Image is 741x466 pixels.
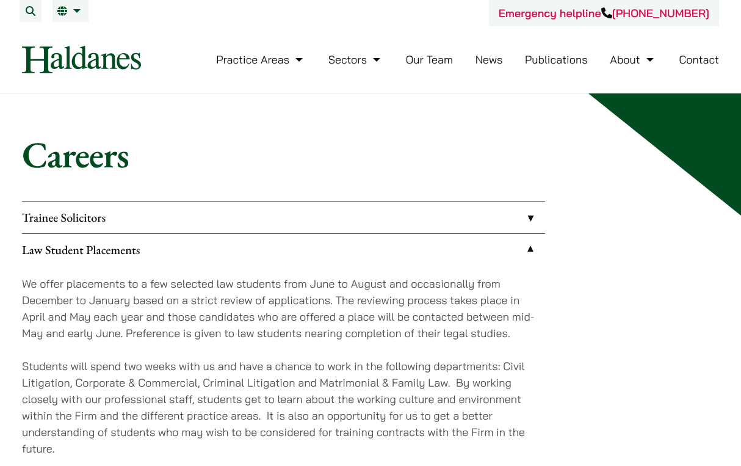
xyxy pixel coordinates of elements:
[328,53,383,67] a: Sectors
[22,133,719,177] h1: Careers
[57,6,84,16] a: EN
[22,275,545,341] p: We offer placements to a few selected law students from June to August and occasionally from Dece...
[475,53,503,67] a: News
[525,53,588,67] a: Publications
[22,358,545,457] p: Students will spend two weeks with us and have a chance to work in the following departments: Civ...
[22,234,545,266] a: Law Student Placements
[679,53,719,67] a: Contact
[216,53,306,67] a: Practice Areas
[499,6,709,20] a: Emergency helpline[PHONE_NUMBER]
[610,53,656,67] a: About
[22,202,545,233] a: Trainee Solicitors
[22,46,141,73] img: Logo of Haldanes
[406,53,453,67] a: Our Team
